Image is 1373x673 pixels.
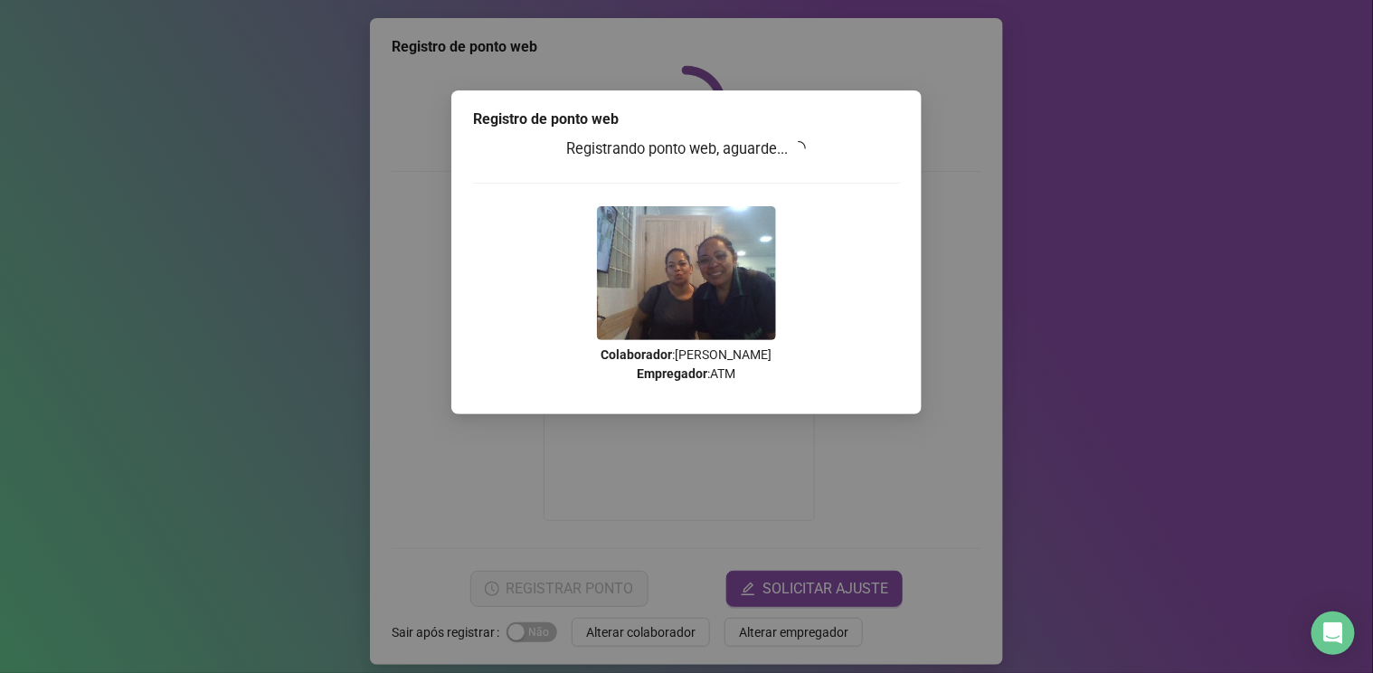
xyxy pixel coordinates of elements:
[473,346,900,384] p: : [PERSON_NAME] : ATM
[601,347,673,362] strong: Colaborador
[791,141,806,156] span: loading
[638,366,708,381] strong: Empregador
[597,206,776,340] img: 2Q==
[473,109,900,130] div: Registro de ponto web
[1311,611,1355,655] div: Open Intercom Messenger
[473,137,900,161] h3: Registrando ponto web, aguarde...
